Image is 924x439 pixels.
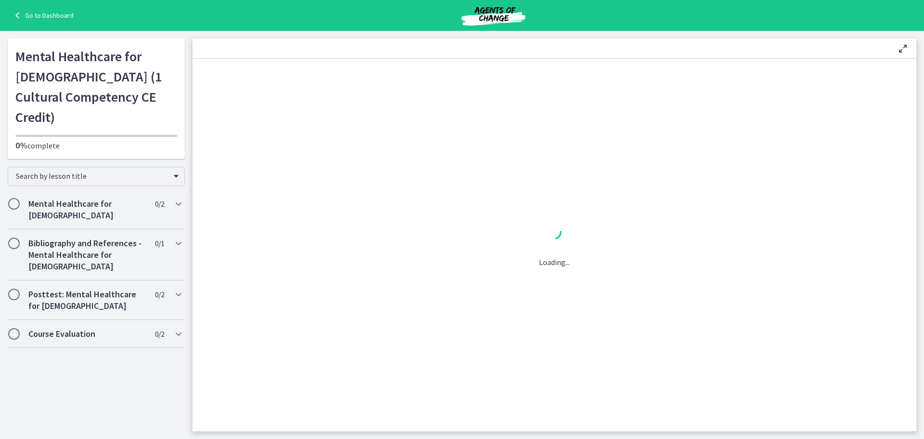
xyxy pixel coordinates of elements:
h2: Bibliography and References - Mental Healthcare for [DEMOGRAPHIC_DATA] [28,238,146,272]
h1: Mental Healthcare for [DEMOGRAPHIC_DATA] (1 Cultural Competency CE Credit) [15,46,177,127]
p: complete [15,140,177,151]
span: 0% [15,140,27,151]
img: Agents of Change Social Work Test Prep [436,4,551,27]
div: Search by lesson title [8,167,185,186]
span: 0 / 2 [155,328,164,340]
a: Go to Dashboard [12,10,74,21]
span: 0 / 2 [155,289,164,300]
h2: Mental Healthcare for [DEMOGRAPHIC_DATA] [28,198,146,221]
div: 1 [539,223,570,245]
p: Loading... [539,256,570,268]
h2: Posttest: Mental Healthcare for [DEMOGRAPHIC_DATA] [28,289,146,312]
span: 0 / 1 [155,238,164,249]
span: 0 / 2 [155,198,164,210]
span: Search by lesson title [16,171,169,181]
h2: Course Evaluation [28,328,146,340]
